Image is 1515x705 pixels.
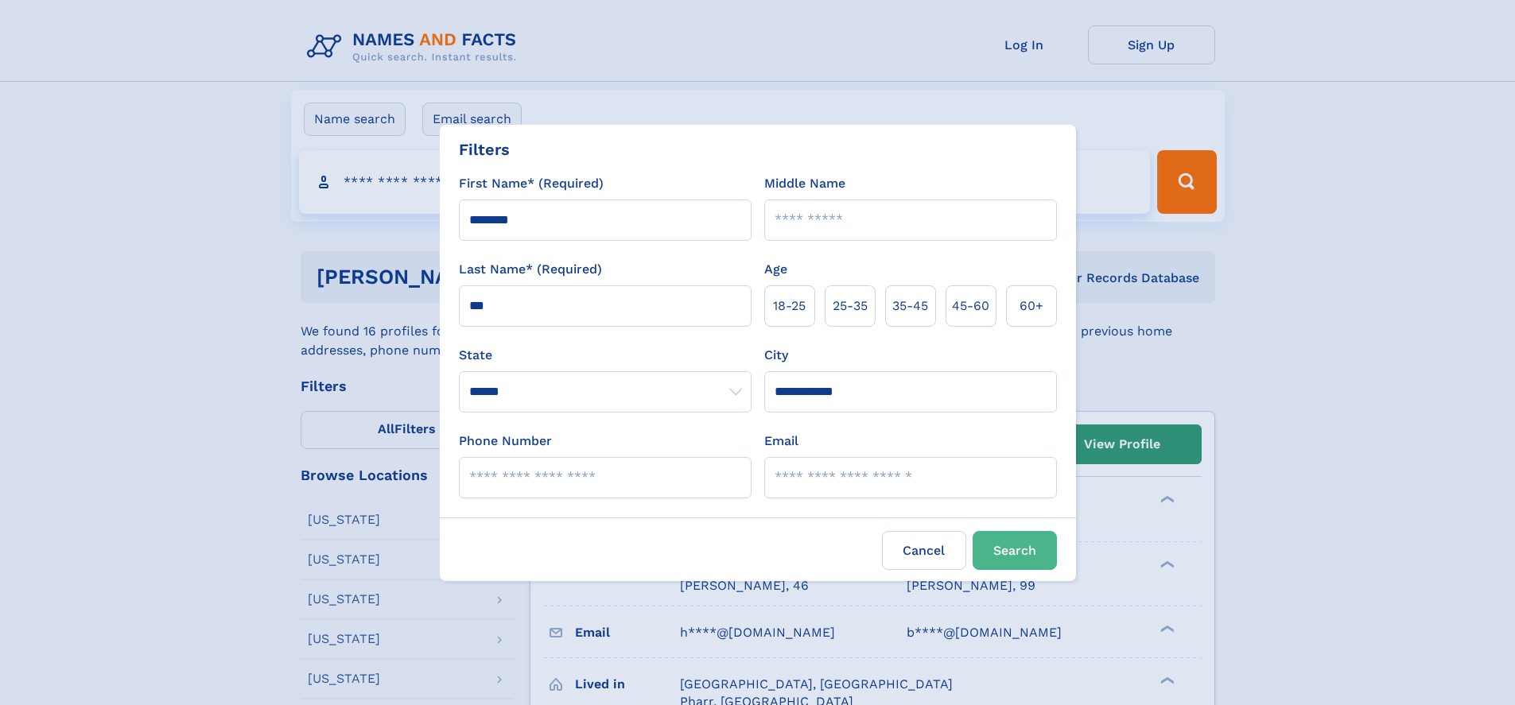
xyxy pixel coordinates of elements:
label: Middle Name [764,174,845,193]
span: 18‑25 [773,296,806,316]
span: 45‑60 [952,296,989,316]
button: Search [973,531,1057,570]
label: Age [764,260,787,279]
div: Filters [459,138,510,161]
label: Last Name* (Required) [459,260,602,279]
span: 25‑35 [833,296,868,316]
label: Email [764,432,798,451]
label: City [764,346,788,365]
span: 35‑45 [892,296,928,316]
span: 60+ [1020,296,1043,316]
label: Phone Number [459,432,552,451]
label: State [459,346,752,365]
label: First Name* (Required) [459,174,604,193]
label: Cancel [882,531,966,570]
